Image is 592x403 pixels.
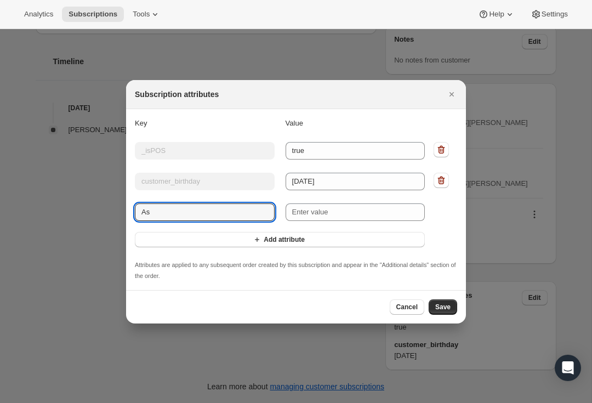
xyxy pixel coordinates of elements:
button: Add attribute [135,232,425,247]
span: Key [135,119,147,127]
button: Analytics [18,7,60,22]
span: Subscriptions [69,10,117,19]
span: Add attribute [264,235,305,244]
small: Attributes are applied to any subsequent order created by this subscription and appear in the "Ad... [135,262,456,279]
span: Tools [133,10,150,19]
span: Save [435,303,451,311]
button: Settings [524,7,574,22]
span: Settings [542,10,568,19]
span: Cancel [396,303,418,311]
button: Help [471,7,521,22]
button: Tools [126,7,167,22]
span: Value [286,119,303,127]
button: Close [444,87,459,102]
button: Save [429,299,457,315]
span: Analytics [24,10,53,19]
span: Help [489,10,504,19]
input: Enter key [135,203,275,221]
button: Cancel [390,299,424,315]
button: Subscriptions [62,7,124,22]
div: Open Intercom Messenger [555,355,581,381]
input: Enter value [286,203,425,221]
h2: Subscription attributes [135,89,219,100]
